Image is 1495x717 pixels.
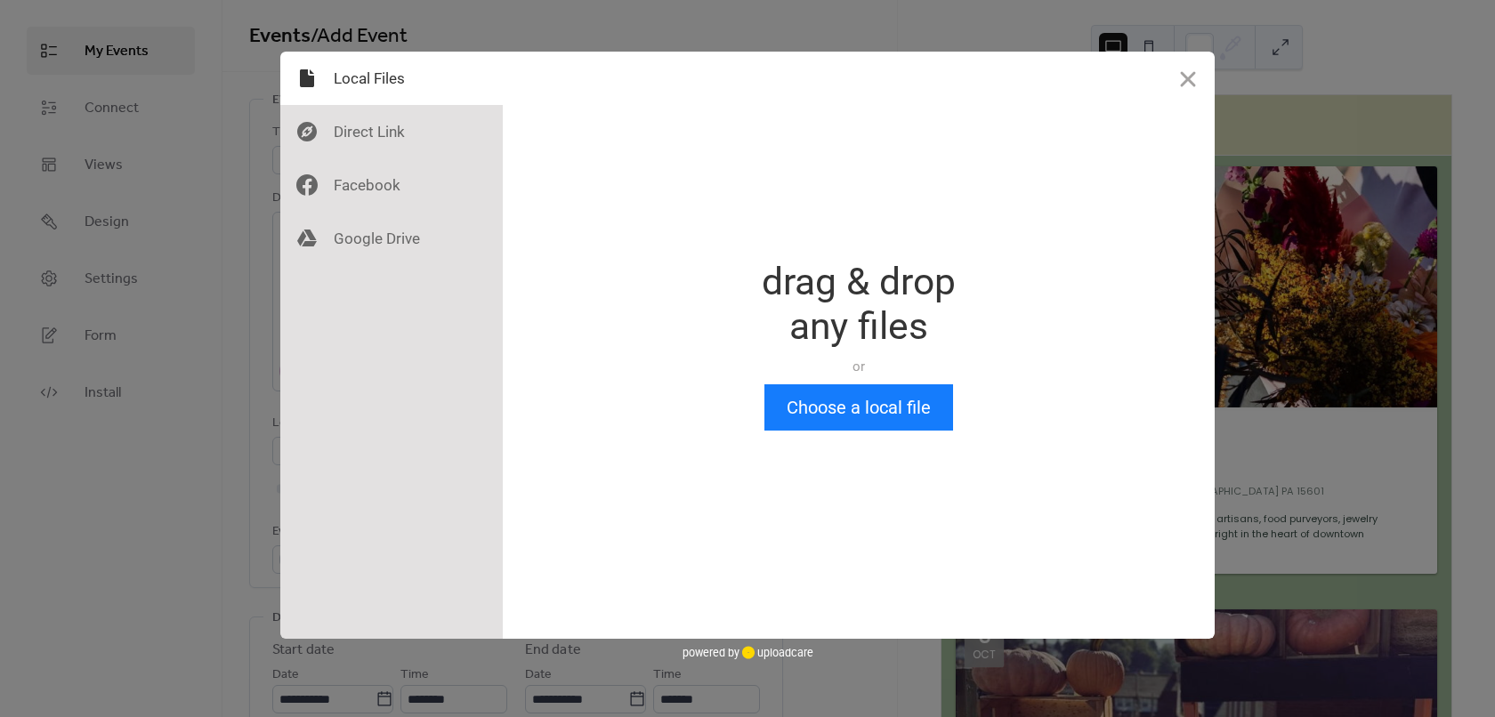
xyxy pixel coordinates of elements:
[764,384,953,431] button: Choose a local file
[762,260,956,349] div: drag & drop any files
[280,105,503,158] div: Direct Link
[280,52,503,105] div: Local Files
[280,212,503,265] div: Google Drive
[280,158,503,212] div: Facebook
[1161,52,1215,105] button: Close
[739,646,813,659] a: uploadcare
[683,639,813,665] div: powered by
[762,358,956,375] div: or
